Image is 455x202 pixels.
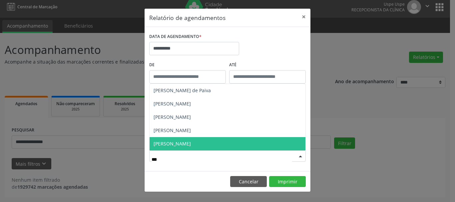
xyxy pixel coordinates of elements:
span: [PERSON_NAME] [154,114,191,120]
button: Cancelar [230,176,267,187]
label: ATÉ [229,60,306,70]
span: [PERSON_NAME] de Paiva [154,87,211,94]
span: [PERSON_NAME] [154,127,191,133]
span: [PERSON_NAME] [154,140,191,147]
span: [PERSON_NAME] [154,101,191,107]
button: Imprimir [269,176,306,187]
label: De [149,60,226,70]
h5: Relatório de agendamentos [149,13,226,22]
button: Close [297,9,310,25]
label: DATA DE AGENDAMENTO [149,32,202,42]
